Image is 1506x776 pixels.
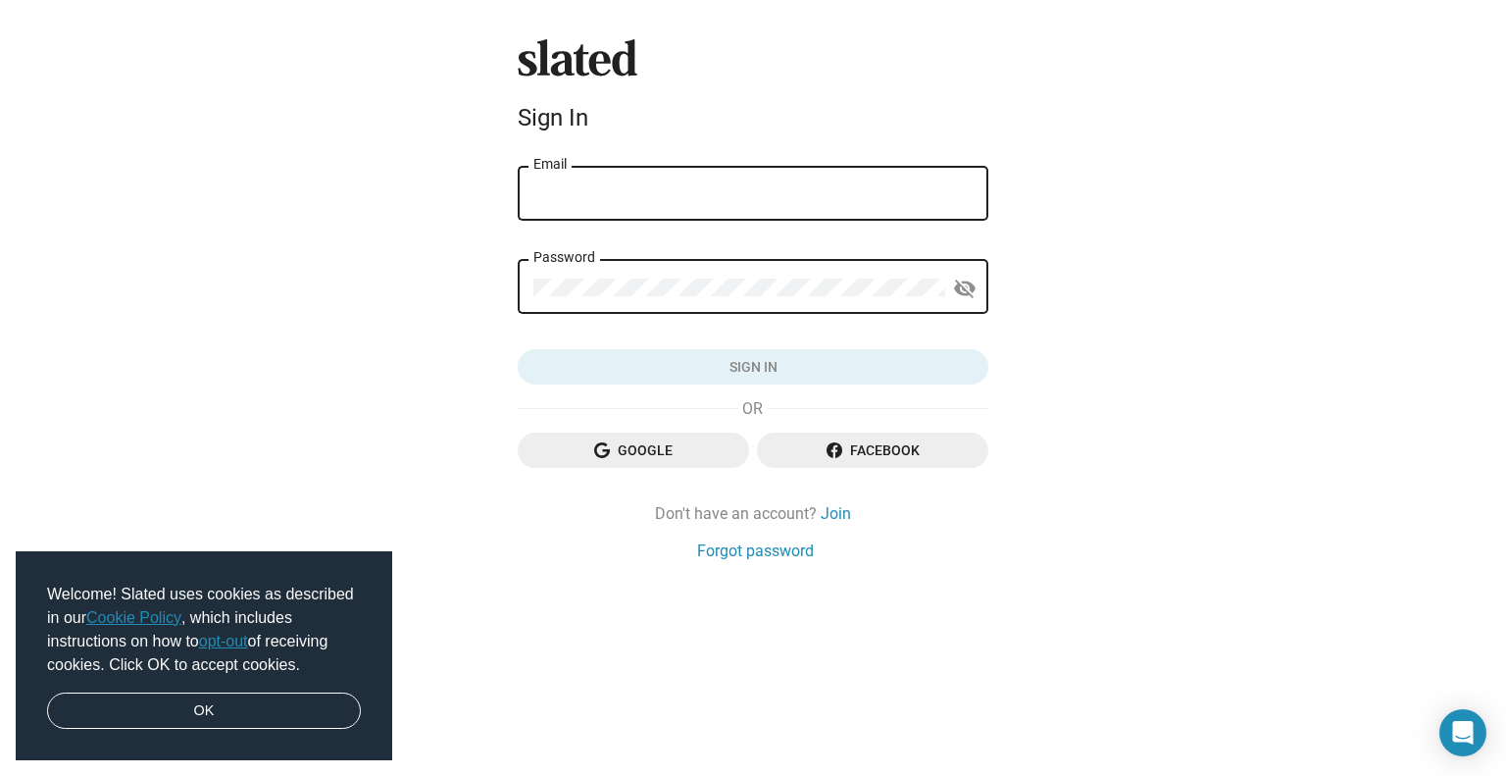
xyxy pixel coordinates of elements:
[757,433,988,468] button: Facebook
[945,269,984,308] button: Show password
[86,609,181,626] a: Cookie Policy
[16,551,392,761] div: cookieconsent
[47,693,361,730] a: dismiss cookie message
[533,433,733,468] span: Google
[47,583,361,677] span: Welcome! Slated uses cookies as described in our , which includes instructions on how to of recei...
[518,503,988,524] div: Don't have an account?
[773,433,973,468] span: Facebook
[518,433,749,468] button: Google
[518,104,988,131] div: Sign In
[1439,709,1486,756] div: Open Intercom Messenger
[697,541,814,561] a: Forgot password
[821,503,851,524] a: Join
[518,39,988,139] sl-branding: Sign In
[953,274,977,304] mat-icon: visibility_off
[199,633,248,649] a: opt-out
